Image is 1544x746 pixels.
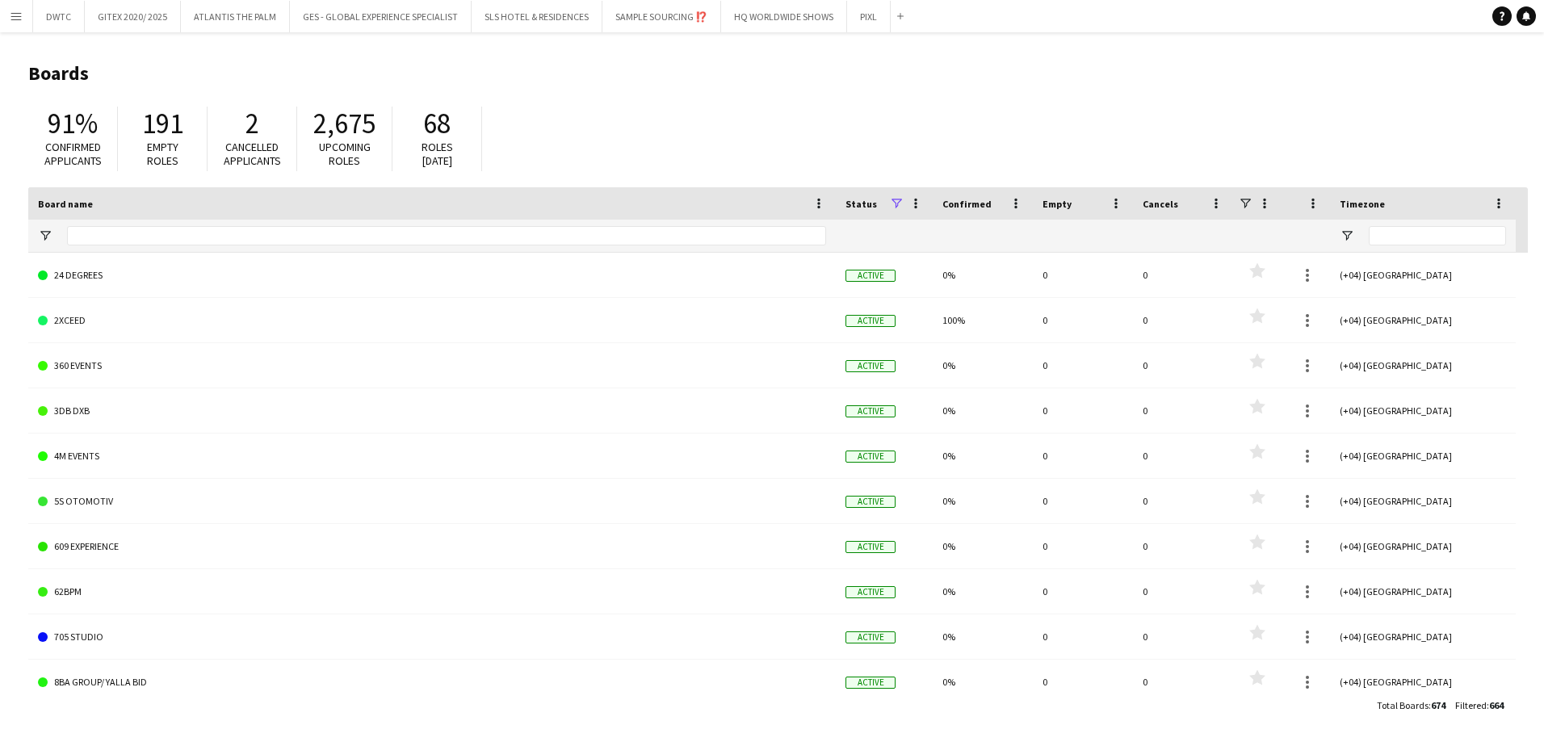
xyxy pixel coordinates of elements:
[845,315,896,327] span: Active
[1330,479,1516,523] div: (+04) [GEOGRAPHIC_DATA]
[38,253,826,298] a: 24 DEGREES
[1133,524,1233,568] div: 0
[1033,660,1133,704] div: 0
[933,569,1033,614] div: 0%
[933,434,1033,478] div: 0%
[1369,226,1506,245] input: Timezone Filter Input
[38,569,826,614] a: 62BPM
[845,677,896,689] span: Active
[1033,569,1133,614] div: 0
[845,270,896,282] span: Active
[845,360,896,372] span: Active
[1033,479,1133,523] div: 0
[1133,614,1233,659] div: 0
[1330,614,1516,659] div: (+04) [GEOGRAPHIC_DATA]
[38,388,826,434] a: 3DB DXB
[38,343,826,388] a: 360 EVENTS
[942,198,992,210] span: Confirmed
[38,228,52,243] button: Open Filter Menu
[933,253,1033,297] div: 0%
[1330,569,1516,614] div: (+04) [GEOGRAPHIC_DATA]
[845,405,896,417] span: Active
[1133,434,1233,478] div: 0
[38,198,93,210] span: Board name
[933,298,1033,342] div: 100%
[472,1,602,32] button: SLS HOTEL & RESIDENCES
[1377,689,1445,721] div: :
[1455,699,1487,711] span: Filtered
[422,140,453,168] span: Roles [DATE]
[845,631,896,643] span: Active
[1330,660,1516,704] div: (+04) [GEOGRAPHIC_DATA]
[1340,228,1354,243] button: Open Filter Menu
[721,1,847,32] button: HQ WORLDWIDE SHOWS
[845,451,896,463] span: Active
[845,198,877,210] span: Status
[28,61,1528,86] h1: Boards
[847,1,891,32] button: PIXL
[1330,343,1516,388] div: (+04) [GEOGRAPHIC_DATA]
[1133,569,1233,614] div: 0
[85,1,181,32] button: GITEX 2020/ 2025
[1133,660,1233,704] div: 0
[933,660,1033,704] div: 0%
[38,614,826,660] a: 705 STUDIO
[845,496,896,508] span: Active
[1033,614,1133,659] div: 0
[933,479,1033,523] div: 0%
[1330,388,1516,433] div: (+04) [GEOGRAPHIC_DATA]
[933,388,1033,433] div: 0%
[933,614,1033,659] div: 0%
[38,434,826,479] a: 4M EVENTS
[48,106,98,141] span: 91%
[224,140,281,168] span: Cancelled applicants
[933,343,1033,388] div: 0%
[1455,689,1504,721] div: :
[1377,699,1429,711] span: Total Boards
[933,524,1033,568] div: 0%
[1033,253,1133,297] div: 0
[1330,524,1516,568] div: (+04) [GEOGRAPHIC_DATA]
[1033,434,1133,478] div: 0
[1330,434,1516,478] div: (+04) [GEOGRAPHIC_DATA]
[602,1,721,32] button: SAMPLE SOURCING ⁉️
[1489,699,1504,711] span: 664
[38,660,826,705] a: 8BA GROUP/ YALLA BID
[245,106,259,141] span: 2
[1133,479,1233,523] div: 0
[44,140,102,168] span: Confirmed applicants
[1133,298,1233,342] div: 0
[1143,198,1178,210] span: Cancels
[38,524,826,569] a: 609 EXPERIENCE
[1033,388,1133,433] div: 0
[1330,298,1516,342] div: (+04) [GEOGRAPHIC_DATA]
[1033,343,1133,388] div: 0
[147,140,178,168] span: Empty roles
[142,106,183,141] span: 191
[33,1,85,32] button: DWTC
[845,586,896,598] span: Active
[67,226,826,245] input: Board name Filter Input
[1340,198,1385,210] span: Timezone
[313,106,376,141] span: 2,675
[1033,298,1133,342] div: 0
[319,140,371,168] span: Upcoming roles
[290,1,472,32] button: GES - GLOBAL EXPERIENCE SPECIALIST
[38,479,826,524] a: 5S OTOMOTIV
[1431,699,1445,711] span: 674
[845,541,896,553] span: Active
[1033,524,1133,568] div: 0
[38,298,826,343] a: 2XCEED
[181,1,290,32] button: ATLANTIS THE PALM
[1330,253,1516,297] div: (+04) [GEOGRAPHIC_DATA]
[1133,253,1233,297] div: 0
[1043,198,1072,210] span: Empty
[423,106,451,141] span: 68
[1133,388,1233,433] div: 0
[1133,343,1233,388] div: 0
